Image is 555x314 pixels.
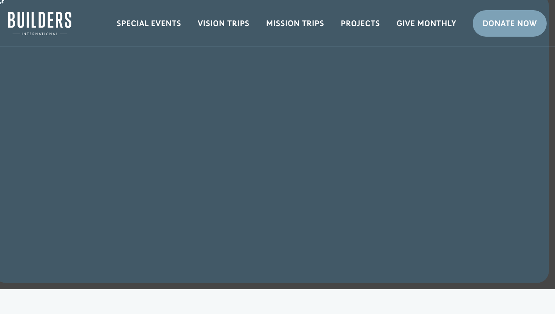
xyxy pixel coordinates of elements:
a: Projects [333,12,388,34]
a: Vision Trips [190,12,258,34]
a: Special Events [108,12,190,34]
a: Mission Trips [258,12,333,34]
img: Builders International [8,12,71,35]
a: Donate Now [473,10,547,37]
a: Give Monthly [388,12,464,34]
